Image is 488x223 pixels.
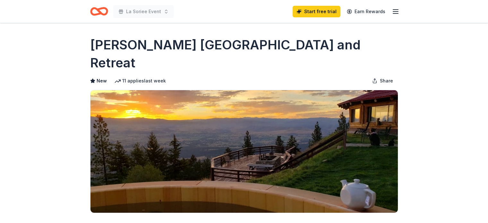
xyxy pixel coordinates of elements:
img: Image for Downing Mountain Lodge and Retreat [90,90,398,213]
button: Share [367,74,398,87]
span: New [97,77,107,85]
a: Earn Rewards [343,6,389,17]
h1: [PERSON_NAME] [GEOGRAPHIC_DATA] and Retreat [90,36,398,72]
span: La Soriee Event [126,8,161,15]
span: Share [380,77,393,85]
a: Start free trial [293,6,340,17]
div: 11 applies last week [115,77,166,85]
a: Home [90,4,108,19]
button: La Soriee Event [113,5,174,18]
